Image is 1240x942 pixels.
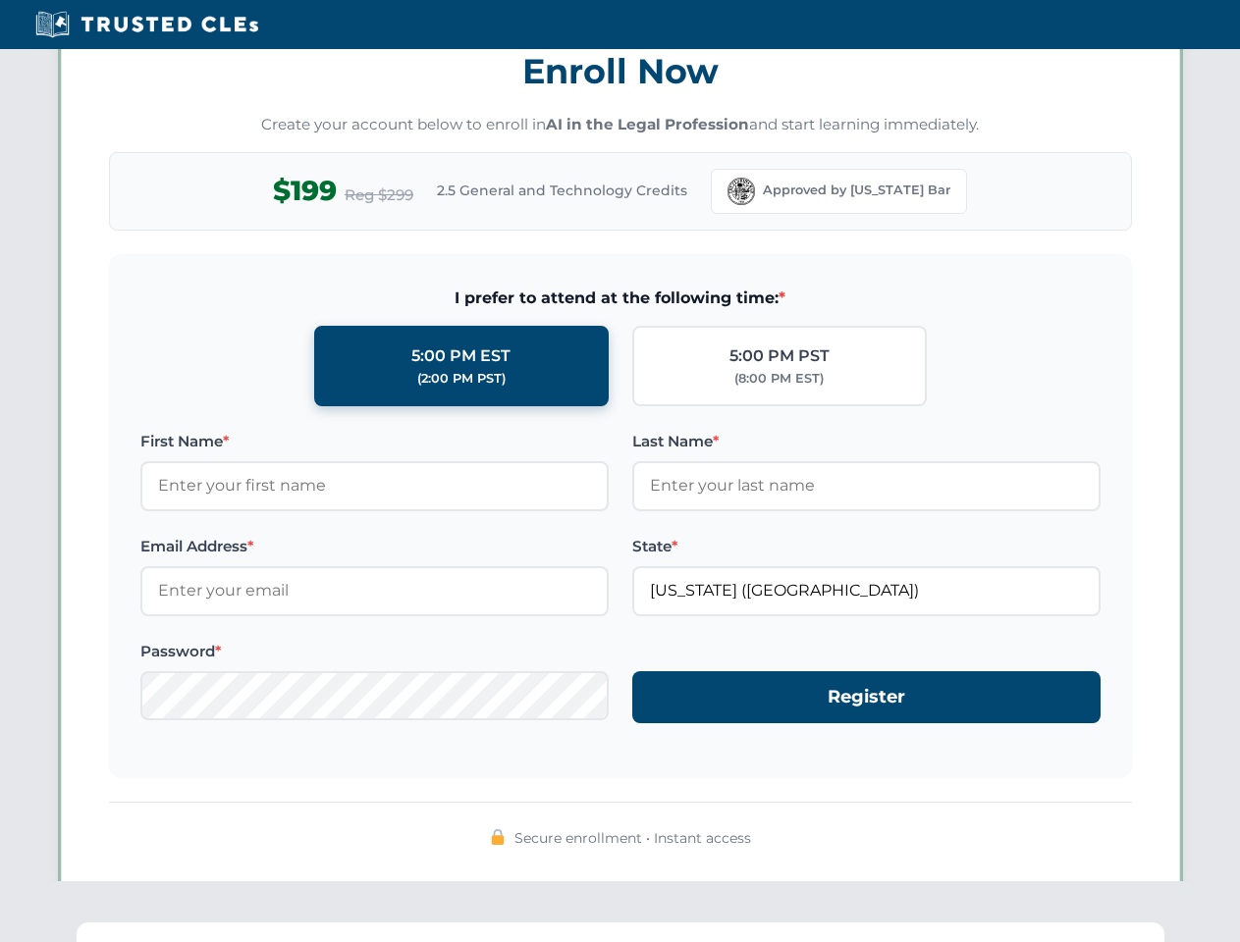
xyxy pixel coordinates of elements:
[437,180,687,201] span: 2.5 General and Technology Credits
[140,640,609,663] label: Password
[632,671,1101,723] button: Register
[109,114,1132,136] p: Create your account below to enroll in and start learning immediately.
[763,181,950,200] span: Approved by [US_STATE] Bar
[632,535,1101,558] label: State
[140,566,609,615] input: Enter your email
[490,829,506,845] img: 🔒
[345,183,413,207] span: Reg $299
[734,369,824,389] div: (8:00 PM EST)
[140,461,609,510] input: Enter your first name
[546,115,749,133] strong: AI in the Legal Profession
[140,286,1101,311] span: I prefer to attend at the following time:
[632,430,1101,453] label: Last Name
[29,10,264,39] img: Trusted CLEs
[140,430,609,453] label: First Name
[411,343,511,369] div: 5:00 PM EST
[417,369,506,389] div: (2:00 PM PST)
[273,169,337,213] span: $199
[514,827,751,849] span: Secure enrollment • Instant access
[632,461,1101,510] input: Enter your last name
[632,566,1101,615] input: Florida (FL)
[728,178,755,205] img: Florida Bar
[729,343,830,369] div: 5:00 PM PST
[140,535,609,558] label: Email Address
[109,40,1132,102] h3: Enroll Now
